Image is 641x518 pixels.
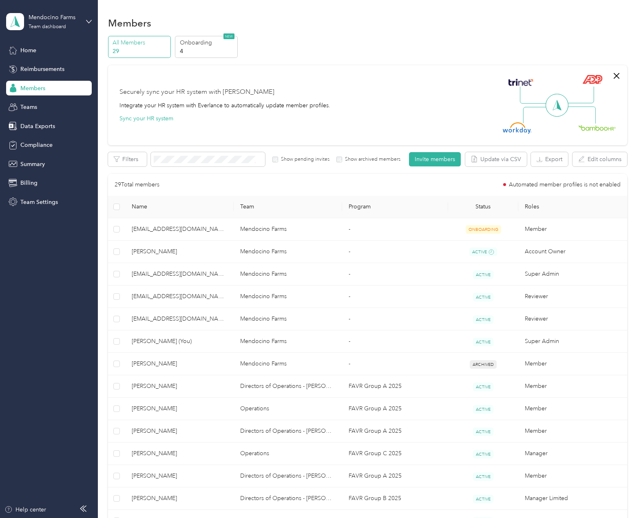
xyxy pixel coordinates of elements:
[518,443,627,465] td: Manager
[20,46,36,55] span: Home
[518,308,627,330] td: Reviewer
[223,33,234,39] span: NEW
[520,86,548,104] img: Line Left Up
[567,106,596,124] img: Line Right Down
[125,241,234,263] td: Loren Reynoso
[465,152,527,166] button: Update via CSV
[125,353,234,375] td: Elbert Nghiem
[473,293,493,301] span: ACTIVE
[342,420,448,443] td: FAVR Group A 2025
[469,248,497,256] span: ACTIVE
[108,152,147,166] button: Filters
[531,152,568,166] button: Export
[125,443,234,465] td: Steven M. Mintzer
[518,218,627,241] td: Member
[234,196,342,218] th: Team
[20,103,37,111] span: Teams
[473,405,493,414] span: ACTIVE
[518,286,627,308] td: Reviewer
[20,198,58,206] span: Team Settings
[29,24,66,29] div: Team dashboard
[566,86,594,104] img: Line Right Up
[125,487,234,510] td: Mohammad B. Salessi
[342,330,448,353] td: -
[448,196,519,218] th: Status
[234,353,342,375] td: Mendocino Farms
[518,375,627,398] td: Member
[119,114,173,123] button: Sync your HR system
[234,286,342,308] td: Mendocino Farms
[234,398,342,420] td: Operations
[518,330,627,353] td: Super Admin
[132,449,227,458] span: [PERSON_NAME]
[234,263,342,286] td: Mendocino Farms
[518,398,627,420] td: Member
[132,494,227,503] span: [PERSON_NAME]
[473,450,493,458] span: ACTIVE
[518,241,627,263] td: Account Owner
[20,179,38,187] span: Billing
[342,465,448,487] td: FAVR Group A 2025
[466,225,501,234] span: ONBOARDING
[342,375,448,398] td: FAVR Group A 2025
[342,196,448,218] th: Program
[342,353,448,375] td: -
[20,122,55,131] span: Data Exports
[132,314,227,323] span: [EMAIL_ADDRESS][DOMAIN_NAME]
[342,443,448,465] td: FAVR Group C 2025
[473,270,493,279] span: ACTIVE
[132,427,227,436] span: [PERSON_NAME]
[132,225,227,234] span: [EMAIL_ADDRESS][DOMAIN_NAME]
[132,404,227,413] span: [PERSON_NAME]
[125,218,234,241] td: tzorn@mendocinofarms.com
[132,270,227,279] span: [EMAIL_ADDRESS][DOMAIN_NAME]
[234,420,342,443] td: Directors of Operations - Bob
[125,308,234,330] td: favr2+mendocino@everlance.com
[20,160,45,168] span: Summary
[132,382,227,391] span: [PERSON_NAME]
[582,75,602,84] img: ADP
[119,101,330,110] div: Integrate your HR system with Everlance to automatically update member profiles.
[473,427,493,436] span: ACTIVE
[506,77,535,88] img: Trinet
[342,241,448,263] td: -
[180,38,235,47] p: Onboarding
[132,337,227,346] span: [PERSON_NAME] (You)
[518,465,627,487] td: Member
[125,375,234,398] td: Brady M. Sherard
[523,106,551,123] img: Line Left Down
[234,330,342,353] td: Mendocino Farms
[125,196,234,218] th: Name
[278,156,329,163] label: Show pending invites
[473,338,493,346] span: ACTIVE
[342,308,448,330] td: -
[234,241,342,263] td: Mendocino Farms
[448,218,519,241] td: ONBOARDING
[113,38,168,47] p: All Members
[578,125,616,131] img: BambooHR
[125,465,234,487] td: Nancy N. Geden
[234,465,342,487] td: Directors of Operations - Bob
[132,359,227,368] span: [PERSON_NAME]
[234,218,342,241] td: Mendocino Farms
[125,420,234,443] td: Robert W. Mutton
[132,247,227,256] span: [PERSON_NAME]
[125,330,234,353] td: Kylie Synadinos (You)
[518,420,627,443] td: Member
[509,182,621,188] span: Automated member profiles is not enabled
[342,398,448,420] td: FAVR Group A 2025
[234,375,342,398] td: Directors of Operations - Bob
[234,308,342,330] td: Mendocino Farms
[409,152,461,166] button: Invite members
[20,141,53,149] span: Compliance
[473,383,493,391] span: ACTIVE
[342,286,448,308] td: -
[113,47,168,55] p: 29
[342,487,448,510] td: FAVR Group B 2025
[132,203,227,210] span: Name
[473,472,493,481] span: ACTIVE
[518,196,627,218] th: Roles
[234,487,342,510] td: Directors of Operations - Bob
[132,472,227,480] span: [PERSON_NAME]
[470,360,497,369] span: ARCHIVED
